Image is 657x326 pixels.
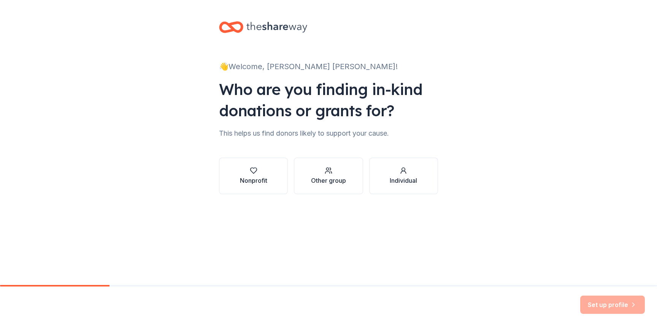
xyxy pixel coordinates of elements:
button: Nonprofit [219,158,288,194]
div: This helps us find donors likely to support your cause. [219,127,438,139]
button: Other group [294,158,363,194]
div: Individual [390,176,417,185]
div: Nonprofit [240,176,267,185]
div: Who are you finding in-kind donations or grants for? [219,79,438,121]
div: 👋 Welcome, [PERSON_NAME] [PERSON_NAME]! [219,60,438,73]
div: Other group [311,176,346,185]
button: Individual [369,158,438,194]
